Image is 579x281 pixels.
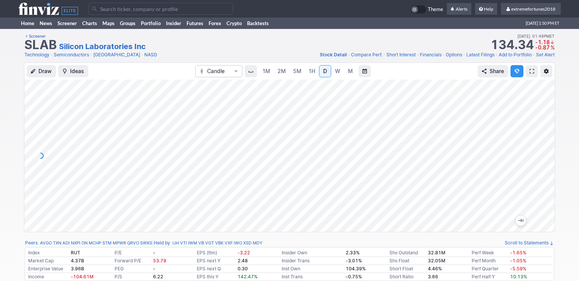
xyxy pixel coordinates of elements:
a: 1H [305,65,319,77]
a: ON [81,239,88,247]
a: QRVO [127,239,139,247]
a: Stock Detail [320,51,347,59]
a: MDY [253,239,262,247]
a: Held by [154,240,170,246]
button: Chart Type [195,65,242,77]
a: Silicon Laboratories Inc [59,41,146,52]
b: -0.75% [346,274,362,279]
span: Latest Filings [466,52,494,57]
a: 1M [259,65,274,77]
a: Help [475,3,497,15]
span: • [141,51,144,59]
td: Perf Week [470,249,509,257]
a: NASD [144,51,157,59]
a: VGT [205,239,214,247]
span: -3.22 [238,250,250,255]
a: Options [446,51,462,59]
b: 4.37B [71,258,84,263]
b: 0.30 [238,266,248,271]
a: VB [198,239,204,247]
a: VBK [215,239,223,247]
td: Inst Trans [280,273,344,281]
a: Theme [410,5,443,14]
h1: SLAB [24,39,57,51]
a: 5M [290,65,305,77]
a: 3.66 [428,274,438,279]
a: Maps [100,18,117,29]
a: VTI [180,239,187,247]
a: MPWR [113,239,126,247]
span: 10.13% [510,274,527,279]
td: EPS (ttm) [195,249,236,257]
td: EPS this Y [195,273,236,281]
a: D [319,65,331,77]
span: • [416,51,419,59]
td: Insider Own [280,249,344,257]
a: Screener [55,18,80,29]
b: 32.81M [428,250,445,255]
a: Screener [24,33,46,40]
a: STM [102,239,112,247]
a: Technology [24,51,49,59]
span: 142.47% [238,274,258,279]
b: 32.05M [428,258,445,263]
a: VXF [225,239,233,247]
b: -3.01% [346,258,362,263]
td: Shs Outstand [388,249,426,257]
a: Scroll to Statements [505,240,554,246]
button: Interval [245,65,257,77]
span: M [348,68,353,74]
a: Crypto [224,18,244,29]
a: [GEOGRAPHIC_DATA] [93,51,140,59]
b: 2.33% [346,250,360,255]
td: Perf Quarter [470,265,509,273]
b: - [153,250,155,255]
span: • [383,51,386,59]
a: Compare Perf. [351,51,382,59]
b: 3.96B [71,266,84,271]
a: Backtests [244,18,271,29]
span: Draw [38,67,52,75]
a: NXPI [71,239,80,247]
a: extremefortunes2018 [501,3,561,15]
button: Ideas [58,65,88,77]
span: • [348,51,350,59]
b: 2.48 [238,258,248,263]
span: % [550,44,555,51]
span: • [463,51,466,59]
a: AVGO [40,239,52,247]
span: 1H [309,68,315,74]
span: • [442,51,445,59]
td: Forward P/E [113,257,152,265]
span: Compare Perf. [351,52,382,57]
td: Enterprise Value [27,265,69,273]
a: News [37,18,55,29]
a: Alerts [447,3,471,15]
span: extremefortunes2018 [511,6,555,12]
span: Theme [428,5,443,14]
a: Semiconductors [54,51,89,59]
span: 2M [278,68,286,74]
a: Short Interest [386,51,416,59]
td: P/E [113,249,152,257]
span: W [335,68,340,74]
b: 4.46% [428,266,442,271]
span: 5M [293,68,301,74]
b: 6.22 [153,274,163,279]
span: D [323,68,327,74]
td: PEG [113,265,152,273]
span: Share [490,67,504,75]
a: SWKS [140,239,152,247]
button: Range [359,65,371,77]
span: • [533,51,535,59]
b: RUT [71,250,80,255]
span: -0.87 [535,44,550,51]
span: -5.59% [510,266,526,271]
div: : [25,239,152,247]
span: • [90,51,93,59]
a: MCHP [89,239,101,247]
a: XSD [243,239,252,247]
td: Inst Own [280,265,344,273]
a: Latest Filings [466,51,494,59]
